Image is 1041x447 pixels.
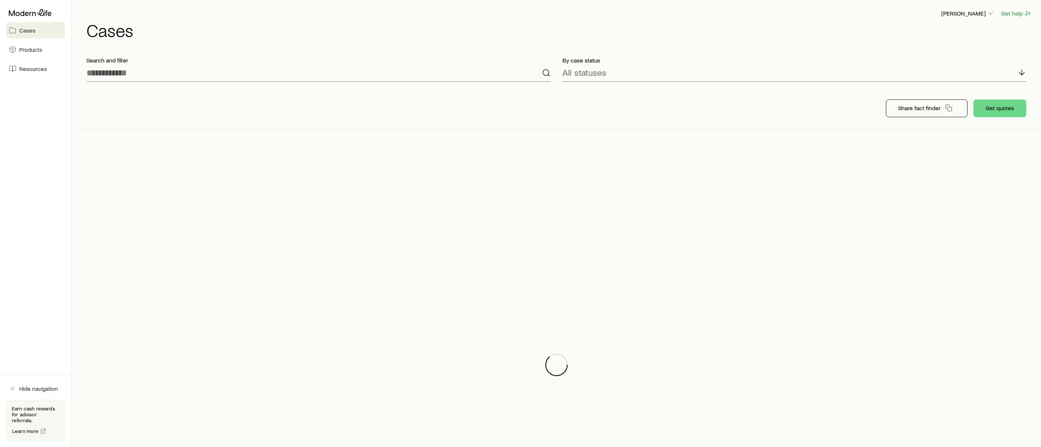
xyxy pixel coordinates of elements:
span: Resources [19,65,47,72]
div: Earn cash rewards for advisor referrals.Learn more [6,400,65,441]
h1: Cases [86,21,1032,39]
span: Products [19,46,42,53]
p: Search and filter [86,57,551,64]
span: Hide navigation [19,385,58,392]
a: Products [6,41,65,58]
button: Hide navigation [6,380,65,397]
p: [PERSON_NAME] [941,10,994,17]
p: Earn cash rewards for advisor referrals. [12,406,59,423]
button: Share fact finder [886,99,968,117]
a: Cases [6,22,65,38]
a: Resources [6,61,65,77]
button: Get help [1001,9,1032,18]
button: Get quotes [973,99,1026,117]
span: Cases [19,27,35,34]
p: Share fact finder [898,104,941,112]
button: [PERSON_NAME] [941,9,995,18]
p: By case status [562,57,1027,64]
span: Learn more [12,429,39,434]
p: All statuses [562,67,606,78]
